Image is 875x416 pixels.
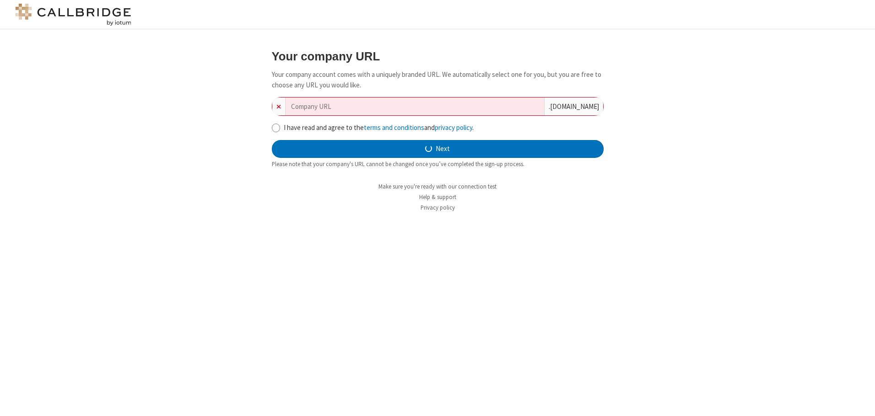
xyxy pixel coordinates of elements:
[284,123,604,133] label: I have read and agree to the and .
[364,123,424,132] a: terms and conditions
[272,70,604,90] p: Your company account comes with a uniquely branded URL. We automatically select one for you, but ...
[378,183,497,190] a: Make sure you're ready with our connection test
[436,144,450,154] span: Next
[544,97,603,115] div: . [DOMAIN_NAME]
[272,140,604,158] button: Next
[272,160,604,168] div: Please note that your company's URL cannot be changed once you’ve completed the sign-up process.
[421,204,455,211] a: Privacy policy
[272,50,604,63] h3: Your company URL
[435,123,472,132] a: privacy policy
[14,4,133,26] img: logo@2x.png
[286,97,544,115] input: Company URL
[419,193,456,201] a: Help & support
